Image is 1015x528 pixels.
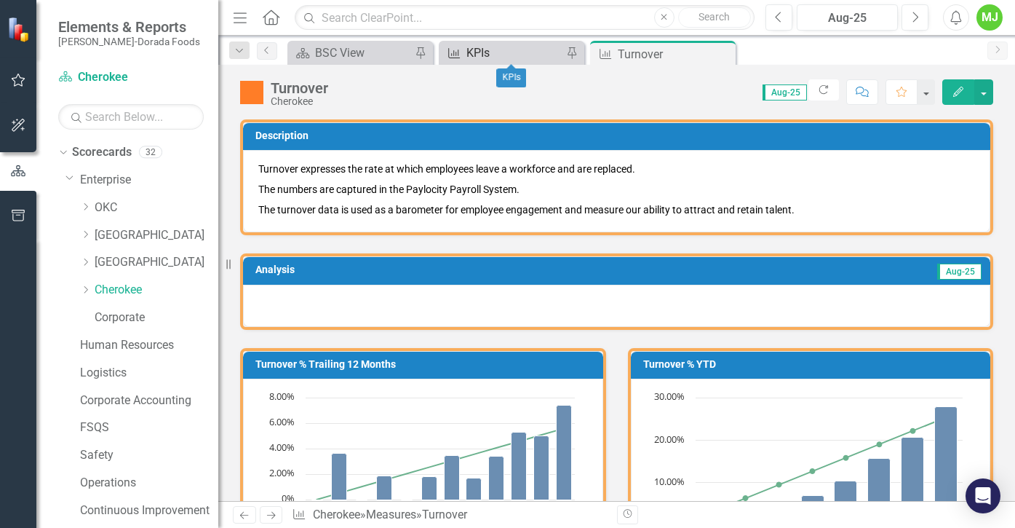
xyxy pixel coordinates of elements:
[80,172,218,189] a: Enterprise
[292,507,605,524] div: » »
[643,359,984,370] h3: Turnover % YTD
[269,466,295,479] text: 2.00%
[312,406,572,500] g: Monthly Actual, series 1 of 2. Bar series with 12 bars.
[678,7,751,28] button: Search
[776,482,781,488] path: Mar-25, 9.50000001. YTD Target.
[80,419,218,436] a: FSQS
[271,96,328,107] div: Cherokee
[876,441,882,447] path: Jun-25, 19.00000002. YTD Target.
[654,475,685,488] text: 10.00%
[742,495,748,501] path: Feb-25, 6.33333334. YTD Target.
[366,508,416,521] a: Measures
[295,5,754,31] input: Search ClearPoint...
[489,457,504,500] path: May-25, 3.38983051. Monthly Actual.
[618,45,732,63] div: Turnover
[466,44,562,62] div: KPIs
[654,433,685,446] text: 20.00%
[802,9,893,27] div: Aug-25
[698,11,730,23] span: Search
[269,415,295,428] text: 6.00%
[512,433,527,500] path: Jun-25, 5.26315789. Monthly Actual.
[966,478,1000,513] div: Open Intercom Messenger
[271,80,328,96] div: Turnover
[258,200,975,217] p: The turnover data is used as a barometer for employee engagement and measure our ability to attra...
[80,393,218,409] a: Corporate Accounting
[703,407,957,526] g: YTD Actual, series 1 of 2. Bar series with 8 bars.
[534,436,549,500] path: Jul-25, 5. Monthly Actual.
[258,162,975,179] p: Turnover expresses the rate at which employees leave a workforce and are replaced.
[291,44,411,62] a: BSC View
[332,454,347,500] path: Oct-24, 3.63636364. Monthly Actual.
[315,44,411,62] div: BSC View
[557,406,572,500] path: Aug-25, 7.40740741. Monthly Actual.
[909,428,915,434] path: Jul-25, 22.16666669. YTD Target.
[282,492,295,505] text: 0%
[313,508,360,521] a: Cherokee
[72,144,132,161] a: Scorecards
[843,455,848,461] path: May-25, 15.83333335. YTD Target.
[809,468,815,474] path: Apr-25, 12.66666668. YTD Target.
[937,264,982,280] span: Aug-25
[95,227,218,244] a: [GEOGRAPHIC_DATA]
[95,254,218,271] a: [GEOGRAPHIC_DATA]
[834,481,856,526] path: May-25, 10.38062284. YTD Actual.
[255,130,983,141] h3: Description
[466,478,482,500] path: Apr-25, 1.66666667. Monthly Actual.
[654,390,685,403] text: 30.00%
[58,69,204,86] a: Cherokee
[80,337,218,354] a: Human Resources
[497,68,527,87] div: KPIs
[95,282,218,299] a: Cherokee
[258,179,975,200] p: The numbers are captured in the Paylocity Payroll System.
[240,81,263,104] img: Warning
[80,475,218,492] a: Operations
[934,407,957,526] path: Aug-25, 27.82608696. YTD Actual.
[976,4,1003,31] button: MJ
[269,441,295,454] text: 4.00%
[58,18,200,36] span: Elements & Reports
[7,17,33,42] img: ClearPoint Strategy
[422,508,467,521] div: Turnover
[422,477,437,500] path: Feb-25, 1.78571429. Monthly Actual.
[442,44,562,62] a: KPIs
[445,456,460,500] path: Mar-25, 3.44827586. Monthly Actual.
[269,390,295,403] text: 8.00%
[801,496,824,526] path: Apr-25, 6.95652174. YTD Actual.
[139,146,162,159] div: 32
[901,438,923,526] path: Jul-25, 20.68965517. YTD Actual.
[80,503,218,519] a: Continuous Improvement
[80,447,218,464] a: Safety
[80,365,218,382] a: Logistics
[255,264,592,275] h3: Analysis
[255,359,596,370] h3: Turnover % Trailing 12 Months
[95,200,218,216] a: OKC
[95,310,218,326] a: Corporate
[797,4,899,31] button: Aug-25
[58,36,200,47] small: [PERSON_NAME]-Dorada Foods
[867,459,890,526] path: Jun-25, 15.60693642. YTD Actual.
[58,104,204,130] input: Search Below...
[763,84,807,101] span: Aug-25
[377,476,392,500] path: Dec-24, 1.85185185. Monthly Actual.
